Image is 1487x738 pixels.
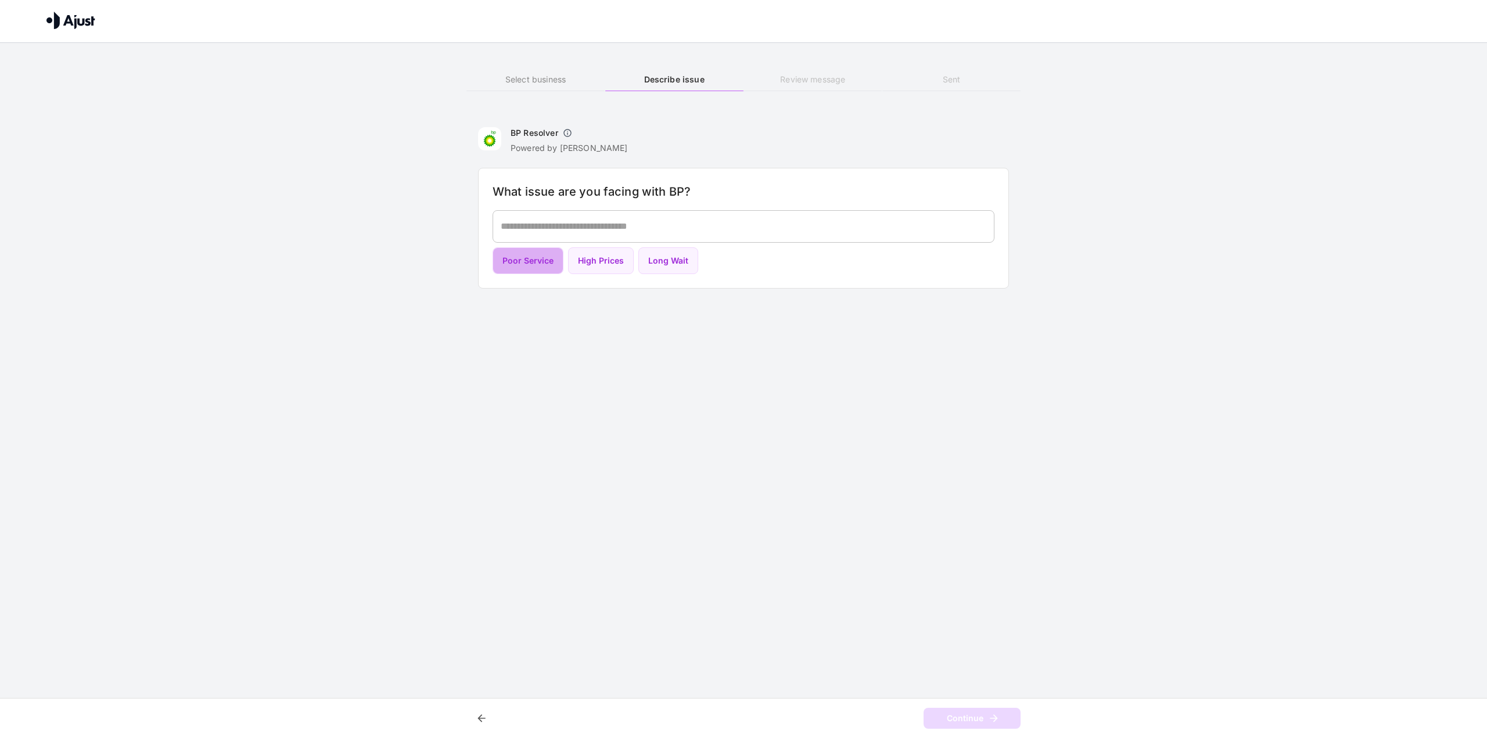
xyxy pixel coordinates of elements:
[638,247,698,275] button: Long Wait
[605,73,743,86] h6: Describe issue
[493,247,563,275] button: Poor Service
[511,127,558,139] h6: BP Resolver
[46,12,95,29] img: Ajust
[511,142,628,154] p: Powered by [PERSON_NAME]
[478,127,501,150] img: BP
[493,182,994,201] h6: What issue are you facing with BP?
[466,73,605,86] h6: Select business
[568,247,634,275] button: High Prices
[743,73,882,86] h6: Review message
[882,73,1021,86] h6: Sent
